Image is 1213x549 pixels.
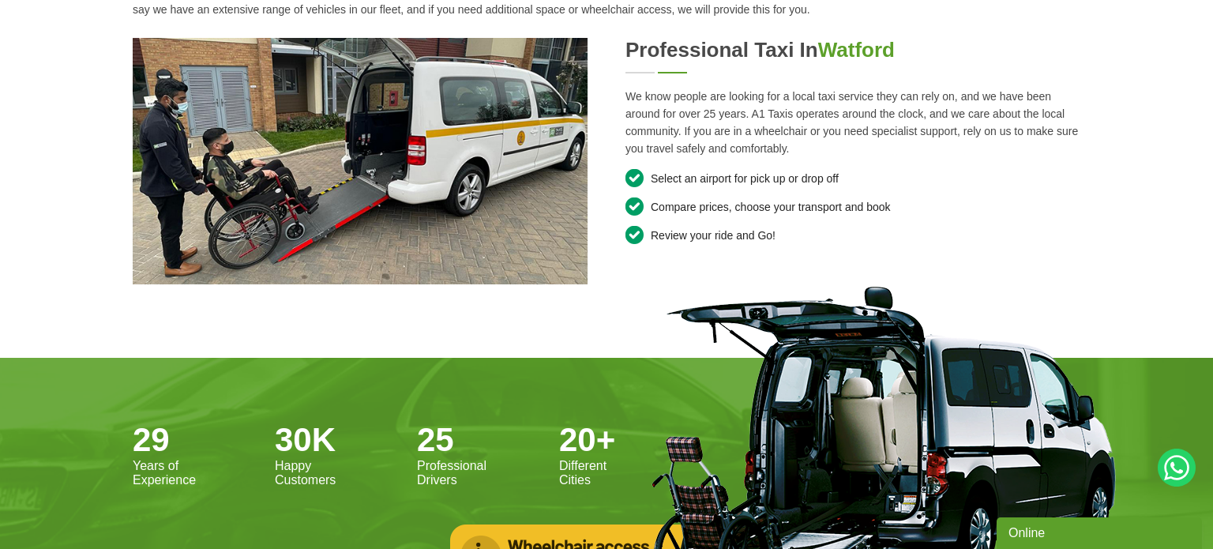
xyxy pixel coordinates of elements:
span: Professional [417,459,540,473]
li: Review your ride and Go! [625,226,1080,245]
p: We know people are looking for a local taxi service they can rely on, and we have been around for... [625,88,1080,157]
li: Select an airport for pick up or drop off [625,169,1080,188]
iframe: chat widget [997,514,1205,549]
h3: 29 [133,421,256,459]
span: Watford [818,38,895,62]
h3: 25 [417,421,540,459]
span: Customers [275,473,398,487]
li: Compare prices, choose your transport and book [625,197,1080,216]
h3: 30K [275,421,398,459]
span: Drivers [417,473,540,487]
span: Happy [275,459,398,473]
span: Years of [133,459,256,473]
span: Experience [133,473,256,487]
h2: Professional Taxi in [625,38,1080,62]
img: Professional Taxi In Potters Bar [133,38,588,285]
